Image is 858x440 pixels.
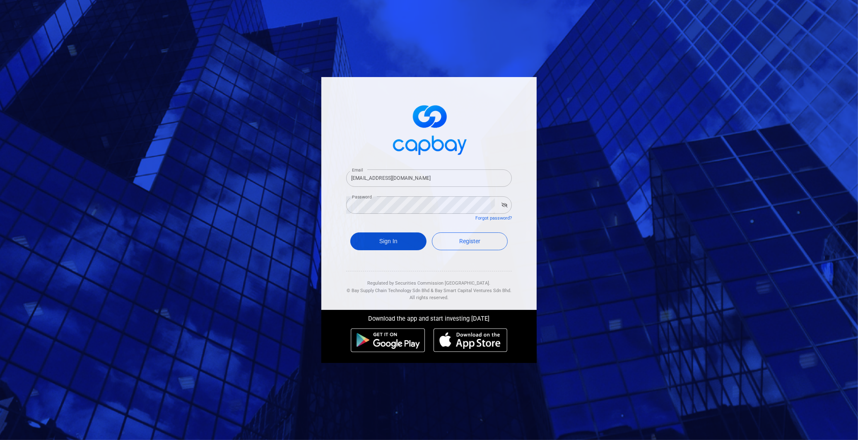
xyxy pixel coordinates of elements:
a: Forgot password? [475,215,512,221]
div: Download the app and start investing [DATE] [315,310,543,324]
span: © Bay Supply Chain Technology Sdn Bhd [347,288,429,293]
label: Email [352,167,363,173]
span: Bay Smart Capital Ventures Sdn Bhd. [435,288,511,293]
label: Password [352,194,372,200]
button: Sign In [350,232,427,250]
img: ios [434,328,507,352]
a: Register [432,232,508,250]
img: android [351,328,425,352]
span: Register [459,238,480,244]
img: logo [388,98,470,160]
div: Regulated by Securities Commission [GEOGRAPHIC_DATA]. & All rights reserved. [346,271,512,302]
